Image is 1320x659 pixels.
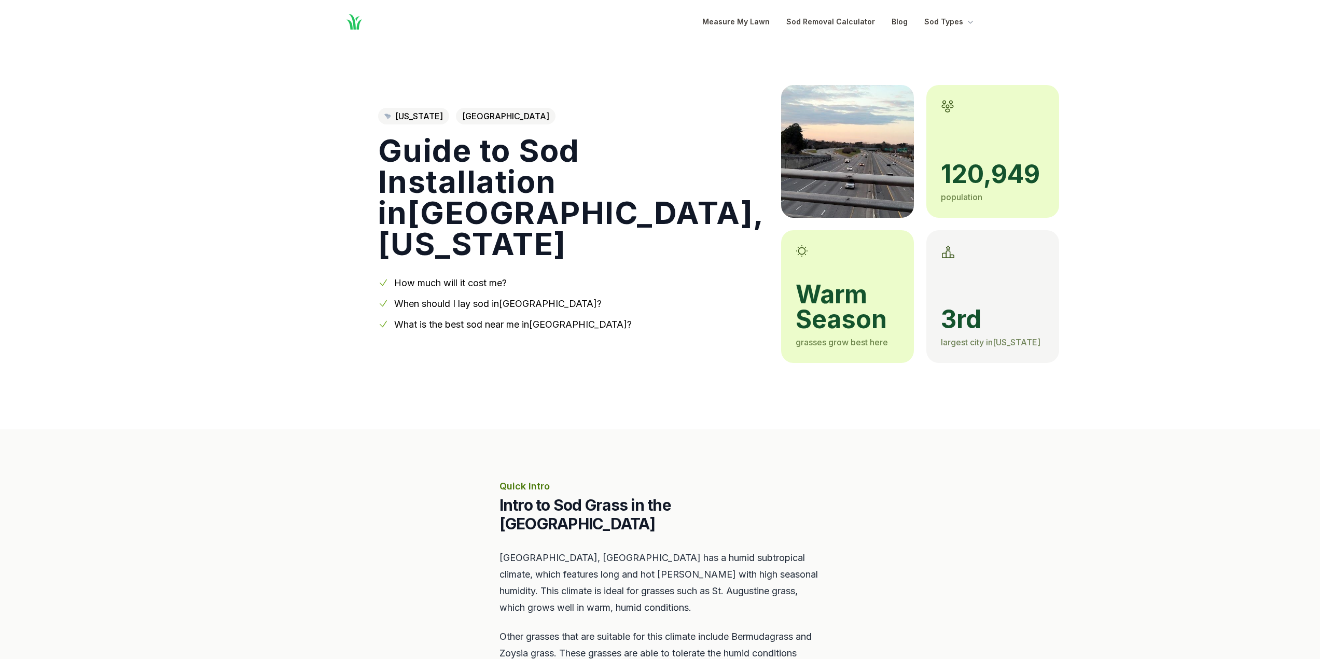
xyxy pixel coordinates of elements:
[702,16,770,28] a: Measure My Lawn
[796,282,899,332] span: warm season
[781,85,914,218] img: A picture of North Charleston
[892,16,908,28] a: Blog
[394,298,602,309] a: When should I lay sod in[GEOGRAPHIC_DATA]?
[786,16,875,28] a: Sod Removal Calculator
[378,108,449,124] a: [US_STATE]
[499,479,821,494] p: Quick Intro
[941,337,1040,347] span: largest city in [US_STATE]
[941,162,1045,187] span: 120,949
[796,337,888,347] span: grasses grow best here
[378,135,765,259] h1: Guide to Sod Installation in [GEOGRAPHIC_DATA] , [US_STATE]
[394,319,632,330] a: What is the best sod near me in[GEOGRAPHIC_DATA]?
[941,192,982,202] span: population
[924,16,976,28] button: Sod Types
[499,496,821,533] h2: Intro to Sod Grass in the [GEOGRAPHIC_DATA]
[941,307,1045,332] span: 3rd
[384,114,391,119] img: South Carolina state outline
[499,550,821,616] p: [GEOGRAPHIC_DATA], [GEOGRAPHIC_DATA] has a humid subtropical climate, which features long and hot...
[456,108,555,124] span: [GEOGRAPHIC_DATA]
[394,277,507,288] a: How much will it cost me?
